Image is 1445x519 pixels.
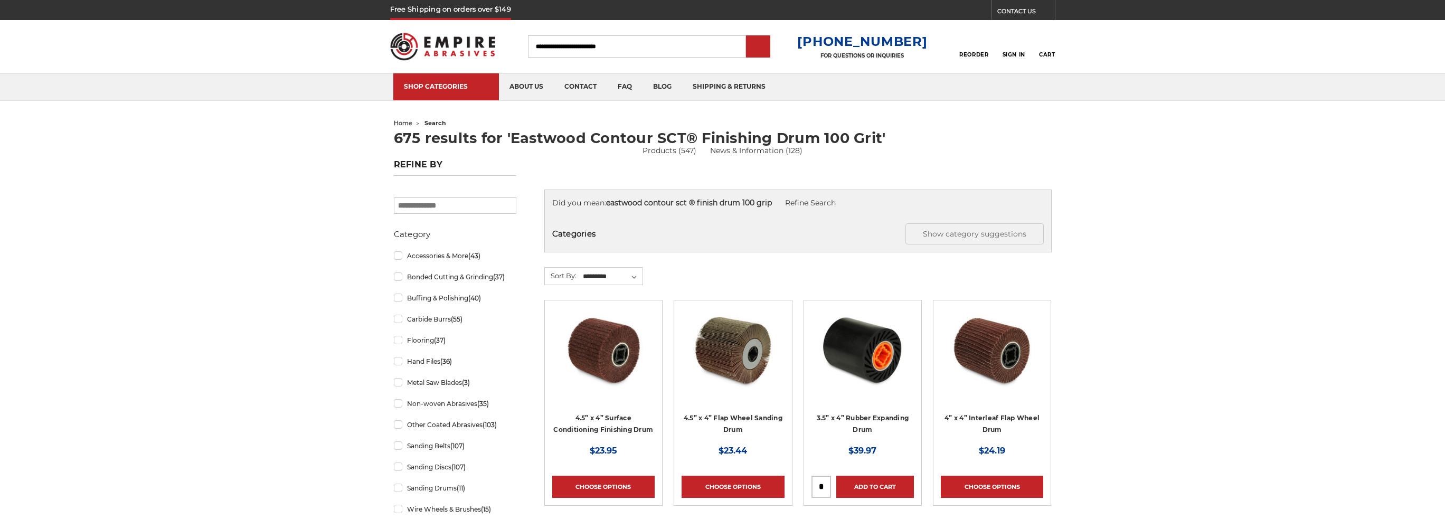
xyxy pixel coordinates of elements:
[979,446,1005,456] span: $24.19
[394,331,516,350] a: Flooring(37)
[748,36,769,58] input: Submit
[468,294,481,302] span: (40)
[643,145,696,156] a: Products (547)
[561,308,646,392] img: 4.5 Inch Surface Conditioning Finishing Drum
[394,310,516,328] a: Carbide Burrs(55)
[797,52,927,59] p: FOR QUESTIONS OR INQUIRIES
[959,35,988,58] a: Reorder
[552,223,1044,244] h5: Categories
[682,73,776,100] a: shipping & returns
[394,437,516,455] a: Sanding Belts(107)
[691,308,775,392] img: 4.5 inch x 4 inch flap wheel sanding drum
[959,51,988,58] span: Reorder
[394,289,516,307] a: Buffing & Polishing(40)
[451,315,462,323] span: (55)
[684,414,782,434] a: 4.5” x 4” Flap Wheel Sanding Drum
[682,476,784,498] a: Choose Options
[394,479,516,497] a: Sanding Drums(11)
[394,159,516,176] h5: Refine by
[468,252,480,260] span: (43)
[1003,51,1025,58] span: Sign In
[820,308,905,392] img: 3.5 inch rubber expanding drum for sanding belt
[552,308,655,410] a: 4.5 Inch Surface Conditioning Finishing Drum
[394,131,1052,145] h1: 675 results for 'Eastwood Contour SCT® Finishing Drum 100 Grit'
[997,5,1055,20] a: CONTACT US
[1039,51,1055,58] span: Cart
[394,119,412,127] a: home
[394,268,516,286] a: Bonded Cutting & Grinding(37)
[643,73,682,100] a: blog
[390,26,496,67] img: Empire Abrasives
[545,268,577,284] label: Sort By:
[848,446,876,456] span: $39.97
[1039,35,1055,58] a: Cart
[434,336,446,344] span: (37)
[941,308,1043,410] a: 4 inch interleaf flap wheel drum
[817,414,909,434] a: 3.5” x 4” Rubber Expanding Drum
[394,500,516,518] a: Wire Wheels & Brushes(15)
[450,442,465,450] span: (107)
[581,269,643,285] select: Sort By:
[440,357,452,365] span: (36)
[394,228,516,241] h5: Category
[682,308,784,410] a: 4.5 inch x 4 inch flap wheel sanding drum
[553,414,653,434] a: 4.5” x 4” Surface Conditioning Finishing Drum
[477,400,489,408] span: (35)
[499,73,554,100] a: about us
[836,476,914,498] a: Add to Cart
[394,416,516,434] a: Other Coated Abrasives(103)
[945,414,1040,434] a: 4” x 4” Interleaf Flap Wheel Drum
[493,273,505,281] span: (37)
[394,394,516,413] a: Non-woven Abrasives(35)
[710,145,802,156] a: News & Information (128)
[552,197,1044,209] div: Did you mean:
[462,379,470,386] span: (3)
[941,476,1043,498] a: Choose Options
[394,352,516,371] a: Hand Files(36)
[905,223,1044,244] button: Show category suggestions
[483,421,497,429] span: (103)
[811,308,914,410] a: 3.5 inch rubber expanding drum for sanding belt
[457,484,465,492] span: (11)
[394,373,516,392] a: Metal Saw Blades(3)
[606,198,772,207] strong: eastwood contour sct ® finish drum 100 grip
[481,505,491,513] span: (15)
[552,476,655,498] a: Choose Options
[785,198,836,207] a: Refine Search
[554,73,607,100] a: contact
[607,73,643,100] a: faq
[797,34,927,49] a: [PHONE_NUMBER]
[394,458,516,476] a: Sanding Discs(107)
[950,308,1034,392] img: 4 inch interleaf flap wheel drum
[451,463,466,471] span: (107)
[404,82,488,90] div: SHOP CATEGORIES
[424,119,446,127] span: search
[719,446,747,456] span: $23.44
[590,446,617,456] span: $23.95
[394,247,516,265] a: Accessories & More(43)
